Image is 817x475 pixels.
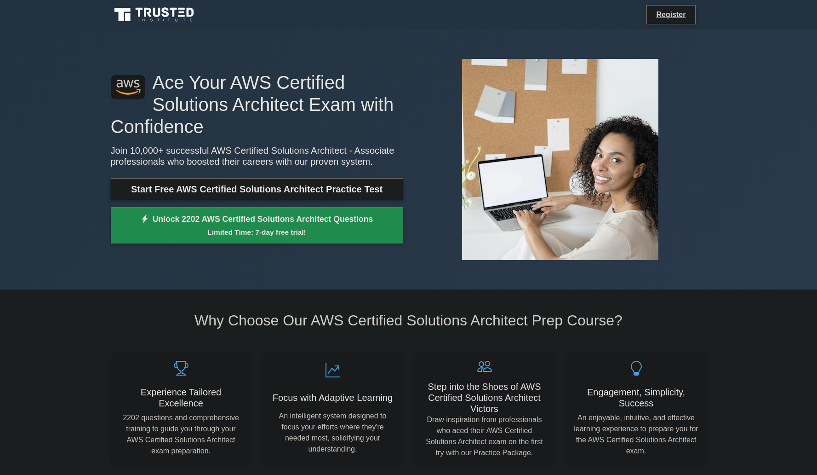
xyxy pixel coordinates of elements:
h5: Focus with Adaptive Learning [270,392,396,403]
a: Unlock 2202 AWS Certified Solutions Architect QuestionsLimited Time: 7-day free trial! [111,207,403,244]
p: Join 10,000+ successful AWS Certified Solutions Architect - Associate professionals who boosted t... [111,145,403,167]
p: 2202 questions and comprehensive training to guide you through your AWS Certified Solutions Archi... [118,412,244,457]
h1: Ace Your AWS Certified Solutions Architect Exam with Confidence [111,71,403,138]
p: Draw inspiration from professionals who aced their AWS Certified Solutions Architect exam on the ... [422,414,548,458]
h5: Experience Tailored Excellence [118,387,244,409]
a: Register [651,9,691,20]
h5: Engagement, Simplicity, Success [573,387,699,409]
p: An enjoyable, intuitive, and effective learning experience to prepare you for the AWS Certified S... [573,412,699,457]
small: Limited Time: 7-day free trial! [122,227,392,237]
p: An intelligent system designed to focus your efforts where they're needed most, solidifying your ... [270,411,396,455]
h5: Step into the Shoes of AWS Certified Solutions Architect Victors [422,381,548,414]
h2: Why Choose Our AWS Certified Solutions Architect Prep Course? [111,312,707,329]
a: Start Free AWS Certified Solutions Architect Practice Test [111,178,403,200]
